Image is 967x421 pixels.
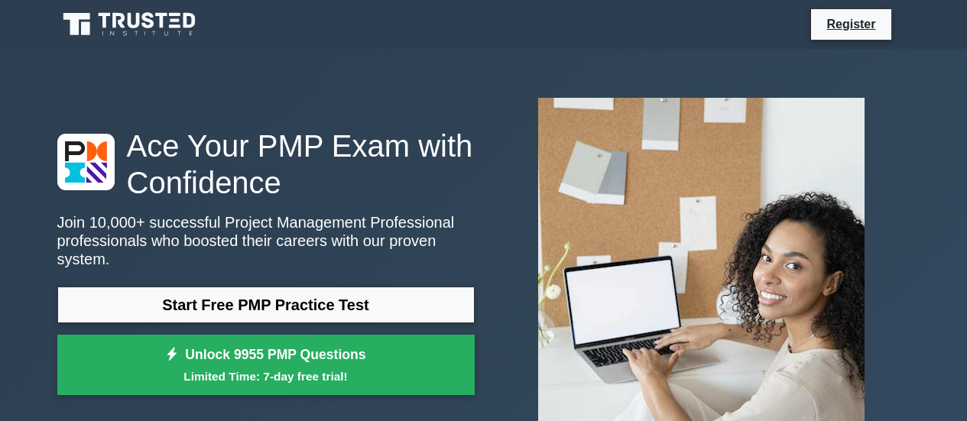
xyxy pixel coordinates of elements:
a: Unlock 9955 PMP QuestionsLimited Time: 7-day free trial! [57,335,475,396]
h1: Ace Your PMP Exam with Confidence [57,128,475,201]
p: Join 10,000+ successful Project Management Professional professionals who boosted their careers w... [57,213,475,268]
a: Start Free PMP Practice Test [57,287,475,323]
small: Limited Time: 7-day free trial! [76,368,456,385]
a: Register [817,15,884,34]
